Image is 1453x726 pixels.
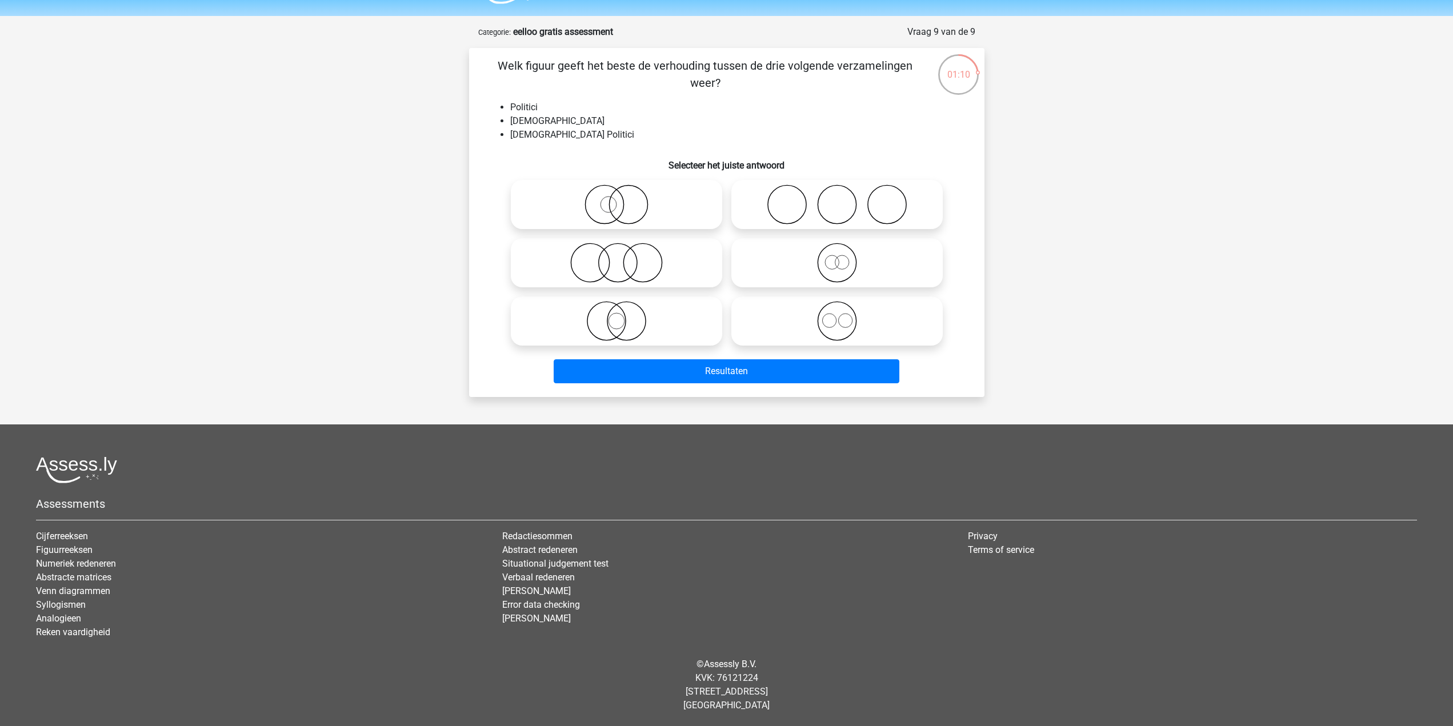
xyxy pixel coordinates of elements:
h6: Selecteer het juiste antwoord [487,151,966,171]
a: Situational judgement test [502,558,609,569]
li: Politici [510,101,966,114]
a: Terms of service [968,544,1034,555]
a: Assessly B.V. [704,659,756,669]
a: Syllogismen [36,599,86,610]
a: Error data checking [502,599,580,610]
a: Abstract redeneren [502,544,578,555]
div: © KVK: 76121224 [STREET_ADDRESS] [GEOGRAPHIC_DATA] [27,648,1426,721]
a: Privacy [968,531,998,542]
a: Abstracte matrices [36,572,111,583]
a: Reken vaardigheid [36,627,110,637]
a: Numeriek redeneren [36,558,116,569]
a: Verbaal redeneren [502,572,575,583]
button: Resultaten [554,359,899,383]
div: Vraag 9 van de 9 [907,25,975,39]
a: [PERSON_NAME] [502,613,571,624]
a: Venn diagrammen [36,585,110,596]
p: Welk figuur geeft het beste de verhouding tussen de drie volgende verzamelingen weer? [487,57,923,91]
small: Categorie: [478,28,511,37]
li: [DEMOGRAPHIC_DATA] [510,114,966,128]
div: 01:10 [937,53,980,82]
a: Redactiesommen [502,531,573,542]
a: [PERSON_NAME] [502,585,571,596]
a: Cijferreeksen [36,531,88,542]
a: Figuurreeksen [36,544,93,555]
li: [DEMOGRAPHIC_DATA] Politici [510,128,966,142]
strong: eelloo gratis assessment [513,26,613,37]
a: Analogieen [36,613,81,624]
h5: Assessments [36,497,1417,511]
img: Assessly logo [36,456,117,483]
